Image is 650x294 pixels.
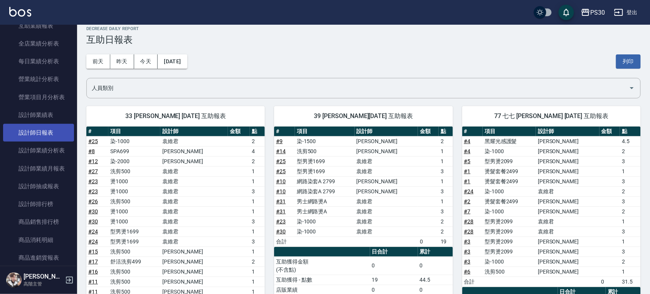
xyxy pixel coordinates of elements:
[88,198,98,204] a: #26
[250,186,265,196] td: 3
[483,196,536,206] td: 燙髮套餐2499
[464,178,471,184] a: #1
[274,127,295,137] th: #
[620,136,641,146] td: 4.5
[88,158,98,164] a: #12
[3,35,74,52] a: 全店業績分析表
[108,176,160,186] td: 燙1000
[160,226,228,237] td: 袁維君
[464,188,474,194] a: #24
[418,237,439,247] td: 0
[24,280,63,287] p: 高階主管
[160,267,228,277] td: [PERSON_NAME]
[464,238,471,245] a: #3
[355,216,418,226] td: 袁維君
[620,166,641,176] td: 1
[160,277,228,287] td: [PERSON_NAME]
[620,146,641,156] td: 2
[250,146,265,156] td: 4
[536,136,599,146] td: [PERSON_NAME]
[295,176,355,186] td: 網路染套A 2799
[276,168,286,174] a: #25
[536,257,599,267] td: [PERSON_NAME]
[611,5,641,20] button: 登出
[295,146,355,156] td: 洗剪500
[483,226,536,237] td: 型男燙2099
[536,166,599,176] td: [PERSON_NAME]
[295,206,355,216] td: 男士網路燙A
[418,127,439,137] th: 金額
[250,136,265,146] td: 2
[370,247,418,257] th: 日合計
[439,186,453,196] td: 3
[483,257,536,267] td: 染-1000
[88,238,98,245] a: #24
[536,226,599,237] td: 袁維君
[276,148,286,154] a: #14
[160,146,228,156] td: [PERSON_NAME]
[88,138,98,144] a: #25
[108,156,160,166] td: 染-2000
[464,138,471,144] a: #4
[3,88,74,106] a: 營業項目月分析表
[483,136,536,146] td: 黑耀光感護髮
[620,186,641,196] td: 2
[274,257,370,275] td: 互助獲得金額 (不含點)
[276,158,286,164] a: #25
[88,218,98,225] a: #30
[88,178,98,184] a: #23
[90,81,626,95] input: 人員名稱
[276,138,283,144] a: #9
[439,226,453,237] td: 2
[439,136,453,146] td: 2
[108,267,160,277] td: 洗剪500
[88,269,98,275] a: #16
[536,247,599,257] td: [PERSON_NAME]
[250,166,265,176] td: 1
[3,52,74,70] a: 每日業績分析表
[418,257,453,275] td: 0
[536,196,599,206] td: [PERSON_NAME]
[464,248,471,255] a: #3
[88,188,98,194] a: #23
[160,136,228,146] td: 袁維君
[616,54,641,69] button: 列印
[536,186,599,196] td: 袁維君
[108,196,160,206] td: 洗剪500
[355,127,418,137] th: 設計師
[250,156,265,166] td: 2
[439,156,453,166] td: 1
[620,156,641,166] td: 3
[86,54,110,69] button: 前天
[483,206,536,216] td: 染-1000
[6,272,22,288] img: Person
[355,226,418,237] td: 袁維君
[483,146,536,156] td: 染-1000
[160,247,228,257] td: [PERSON_NAME]
[295,166,355,176] td: 型男燙1699
[3,213,74,231] a: 商品銷售排行榜
[536,216,599,226] td: 袁維君
[108,216,160,226] td: 燙1000
[295,196,355,206] td: 男士網路燙A
[464,259,471,265] a: #3
[620,176,641,186] td: 3
[250,127,265,137] th: 點
[464,158,471,164] a: #5
[620,127,641,137] th: 點
[9,7,31,17] img: Logo
[370,275,418,285] td: 19
[108,237,160,247] td: 型男燙1699
[464,208,471,215] a: #7
[88,168,98,174] a: #27
[250,237,265,247] td: 3
[276,198,286,204] a: #31
[620,206,641,216] td: 2
[295,127,355,137] th: 項目
[158,54,187,69] button: [DATE]
[110,54,134,69] button: 昨天
[160,206,228,216] td: 袁維君
[355,136,418,146] td: [PERSON_NAME]
[3,249,74,267] a: 商品進銷貨報表
[88,279,98,285] a: #11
